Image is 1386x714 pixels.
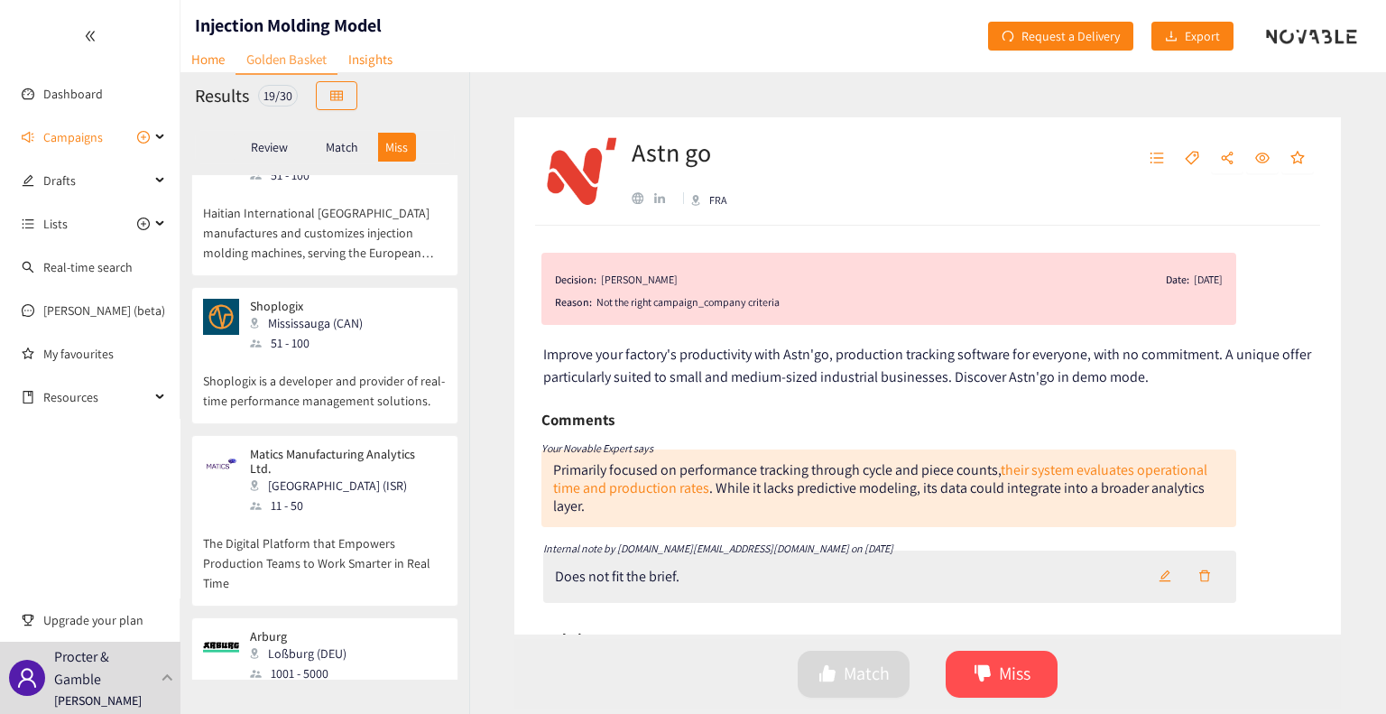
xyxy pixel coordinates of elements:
[43,206,68,242] span: Lists
[555,271,596,289] span: Decision:
[337,45,403,73] a: Insights
[22,218,34,230] span: unordered-list
[195,83,249,108] h2: Results
[1185,151,1199,167] span: tag
[251,140,288,154] p: Review
[16,667,38,689] span: user
[1145,562,1185,591] button: edit
[250,629,346,644] p: Arburg
[541,441,653,455] i: Your Novable Expert says
[43,302,165,319] a: [PERSON_NAME] (beta)
[22,614,34,626] span: trophy
[553,460,1207,497] a: their system evaluates operational time and production rates
[541,406,614,433] h6: Comments
[137,218,150,230] span: plus-circle
[43,86,103,102] a: Dashboard
[1141,144,1173,173] button: unordered-list
[137,131,150,144] span: plus-circle
[601,271,678,289] div: [PERSON_NAME]
[1211,144,1243,173] button: share-alt
[1290,151,1305,167] span: star
[543,345,1311,386] span: Improve your factory's productivity with Astn'go, production tracking software for everyone, with...
[236,45,337,75] a: Golden Basket
[596,293,1223,311] div: Not the right campaign_company criteria
[1255,151,1270,167] span: eye
[988,22,1133,51] button: redoRequest a Delivery
[844,660,890,688] span: Match
[316,81,357,110] button: table
[250,476,445,496] div: [GEOGRAPHIC_DATA] (ISR)
[1185,26,1220,46] span: Export
[974,664,992,685] span: dislike
[250,299,363,313] p: Shoplogix
[250,496,445,515] div: 11 - 50
[1165,30,1178,44] span: download
[22,131,34,144] span: sound
[1281,144,1314,173] button: star
[250,663,357,683] div: 1001 - 5000
[1296,627,1386,714] iframe: Chat Widget
[999,660,1030,688] span: Miss
[1185,562,1224,591] button: delete
[203,515,447,593] p: The Digital Platform that Empowers Production Teams to Work Smarter in Real Time
[541,626,596,653] h6: Website
[555,293,592,311] span: Reason:
[1220,151,1234,167] span: share-alt
[43,602,166,638] span: Upgrade your plan
[54,691,142,710] p: [PERSON_NAME]
[1166,271,1189,289] span: Date:
[43,119,103,155] span: Campaigns
[203,185,447,263] p: Haitian International [GEOGRAPHIC_DATA] manufactures and customizes injection molding machines, s...
[326,140,358,154] p: Match
[555,568,679,586] div: Does not fit the brief.
[543,542,893,555] i: Internal note by [DOMAIN_NAME][EMAIL_ADDRESS][DOMAIN_NAME] on [DATE]
[1159,570,1171,584] span: edit
[250,333,374,353] div: 51 - 100
[546,135,618,208] img: Company Logo
[330,89,343,104] span: table
[1194,271,1223,289] div: [DATE]
[195,13,382,38] h1: Injection Molding Model
[203,353,447,411] p: Shoplogix is a developer and provider of real-time performance management solutions.
[203,447,239,483] img: Snapshot of the company's website
[22,174,34,187] span: edit
[250,313,374,333] div: Mississauga (CAN)
[1246,144,1279,173] button: eye
[43,162,150,199] span: Drafts
[250,644,357,663] div: Loßburg (DEU)
[250,165,395,185] div: 51 - 100
[654,193,676,204] a: linkedin
[180,45,236,73] a: Home
[43,379,150,415] span: Resources
[1021,26,1120,46] span: Request a Delivery
[54,645,154,691] p: Procter & Gamble
[1198,570,1211,584] span: delete
[258,85,298,107] div: 19 / 30
[385,140,408,154] p: Miss
[691,192,763,209] div: FRA
[43,336,166,372] a: My favourites
[818,664,836,685] span: like
[798,651,910,698] button: likeMatch
[22,391,34,403] span: book
[250,447,434,476] p: Matics Manufacturing Analytics Ltd.
[203,629,239,665] img: Snapshot of the company's website
[632,192,654,204] a: website
[84,30,97,42] span: double-left
[203,299,239,335] img: Snapshot of the company's website
[43,259,133,275] a: Real-time search
[1150,151,1164,167] span: unordered-list
[632,134,763,171] h2: Astn go
[1176,144,1208,173] button: tag
[946,651,1058,698] button: dislikeMiss
[541,450,1236,527] div: Primarily focused on performance tracking through cycle and piece counts, . While it lacks predic...
[1151,22,1234,51] button: downloadExport
[1002,30,1014,44] span: redo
